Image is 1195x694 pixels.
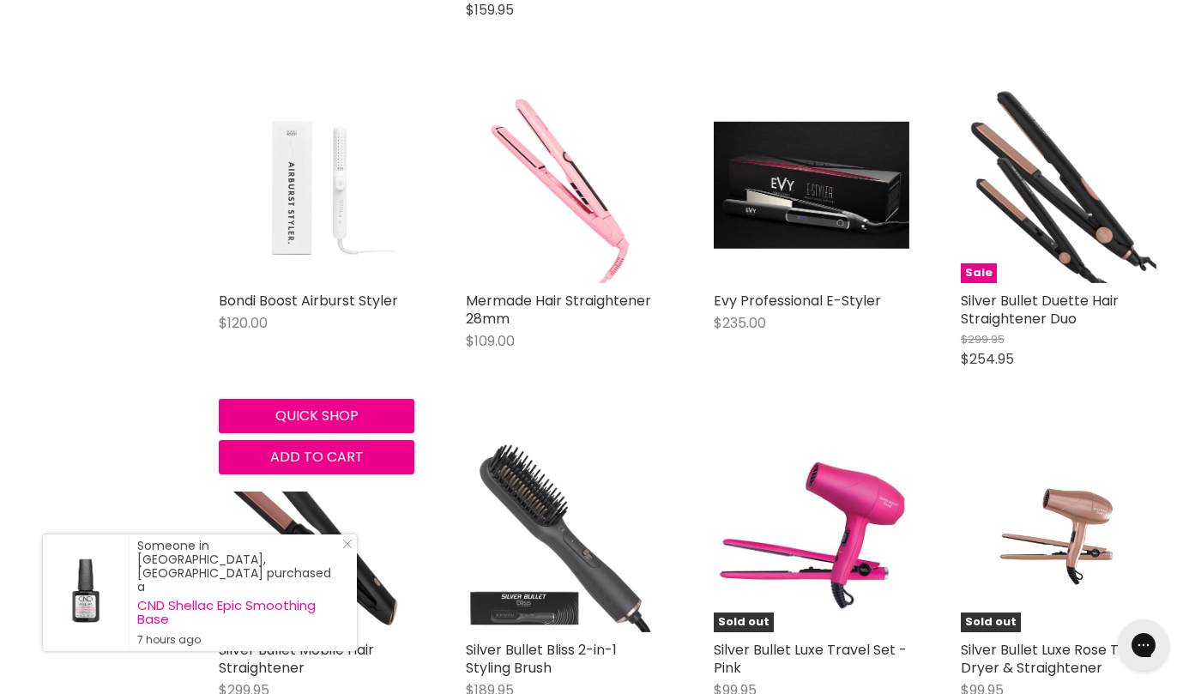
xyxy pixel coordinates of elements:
span: $299.95 [961,331,1005,347]
button: Quick shop [219,399,414,433]
a: Visit product page [43,534,129,651]
small: 7 hours ago [137,633,340,647]
span: $254.95 [961,349,1014,369]
iframe: Gorgias live chat messenger [1109,613,1178,677]
a: Silver Bullet Luxe Travel Set - PinkSold out [714,437,909,632]
a: Silver Bullet Luxe Rose Travel Dryer & Straightener [961,640,1153,678]
span: Sold out [714,613,774,632]
span: Sold out [961,613,1021,632]
a: Silver Bullet Mobile Hair Straightener [219,640,374,678]
button: Add to cart [219,440,414,474]
img: Bondi Boost Airburst Styler [238,88,395,283]
img: Evy Professional E-Styler [714,121,909,248]
span: Add to cart [270,447,364,467]
img: Silver Bullet Luxe Rose Travel Dryer & Straightener [993,437,1124,632]
a: CND Shellac Epic Smoothing Base [137,599,340,626]
a: Evy Professional E-Styler [714,88,909,283]
svg: Close Icon [342,539,353,549]
img: Silver Bullet Bliss 2-in-1 Styling Brush [466,437,661,632]
span: $109.00 [466,331,515,351]
span: Sale [961,263,997,283]
img: Silver Bullet Duette Hair Straightener Duo [961,88,1156,283]
a: Silver Bullet Duette Hair Straightener DuoSale [961,88,1156,283]
a: Bondi Boost Airburst Styler [219,88,414,283]
img: Mermade Hair Straightener 28mm [466,88,661,283]
a: Close Notification [335,539,353,556]
span: $120.00 [219,313,268,333]
a: Silver Bullet Luxe Rose Travel Dryer & StraightenerSold out [961,437,1156,632]
a: Mermade Hair Straightener 28mm [466,291,651,329]
a: Silver Bullet Bliss 2-in-1 Styling Brush [466,640,617,678]
a: Evy Professional E-Styler [714,291,881,311]
img: Silver Bullet Luxe Travel Set - Pink [714,437,909,632]
a: Bondi Boost Airburst Styler [219,291,398,311]
a: Silver Bullet Duette Hair Straightener Duo [961,291,1119,329]
span: $235.00 [714,313,766,333]
div: Someone in [GEOGRAPHIC_DATA], [GEOGRAPHIC_DATA] purchased a [137,539,340,647]
a: Silver Bullet Luxe Travel Set - Pink [714,640,907,678]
